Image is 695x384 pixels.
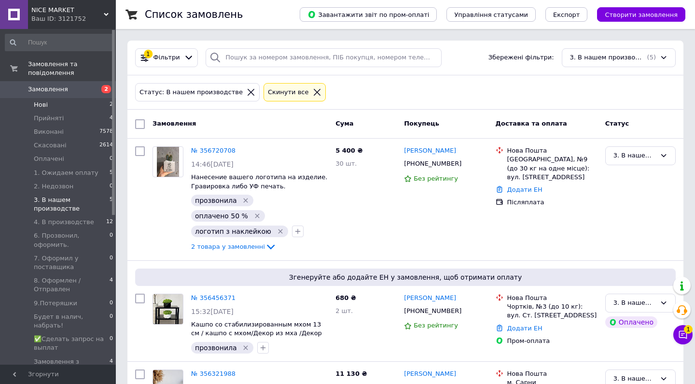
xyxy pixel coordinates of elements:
[335,370,367,377] span: 11 130 ₴
[242,344,250,352] svg: Видалити мітку
[507,337,598,345] div: Пром-оплата
[684,325,693,334] span: 1
[507,370,598,378] div: Нова Пошта
[488,53,554,62] span: Збережені фільтри:
[191,321,322,346] a: Кашпо со стабилизированным мхом 13 см / кашпо с мхом/Декор из мха /Декор для дома и офиса.Живой м...
[34,182,73,191] span: 2. Недозвон
[454,11,528,18] span: Управління статусами
[34,313,110,330] span: Будет в налич, набрать!
[110,182,113,191] span: 0
[34,196,110,213] span: 3. В нашем производстве
[28,60,116,77] span: Замовлення та повідомлення
[144,50,153,58] div: 1
[545,7,588,22] button: Експорт
[31,14,116,23] div: Ваш ID: 3121752
[253,212,261,220] svg: Видалити мітку
[507,186,542,193] a: Додати ЕН
[195,197,237,204] span: прозвонила
[613,374,656,384] div: 3. В нашем производстве
[34,114,64,123] span: Прийняті
[110,169,113,177] span: 5
[34,141,67,150] span: Скасовані
[507,325,542,332] a: Додати ЕН
[34,335,110,352] span: ✅Сделать запрос на выплат
[34,276,110,294] span: 8. Оформлен / Отправлен
[673,325,693,344] button: Чат з покупцем1
[613,151,656,161] div: 3. В нашем производстве
[110,276,113,294] span: 4
[266,87,311,98] div: Cкинути все
[28,85,68,94] span: Замовлення
[335,294,356,301] span: 680 ₴
[404,307,461,314] span: [PHONE_NUMBER]
[153,294,183,325] a: Фото товару
[110,299,113,308] span: 0
[414,322,458,329] span: Без рейтингу
[507,294,598,302] div: Нова Пошта
[139,272,672,282] span: Згенеруйте або додайте ЕН у замовлення, щоб отримати оплату
[153,53,180,62] span: Фільтри
[507,146,598,155] div: Нова Пошта
[507,302,598,320] div: Чортків, №3 (до 10 кг): вул. Ст. [STREET_ADDRESS]
[605,316,657,328] div: Оплачено
[496,120,567,127] span: Доставка та оплата
[277,228,284,235] svg: Видалити мітку
[605,11,678,18] span: Створити замовлення
[191,308,234,315] span: 15:32[DATE]
[110,335,113,352] span: 0
[34,299,77,308] span: 9.Потеряшки
[195,228,271,235] span: логотип з наклейкою
[647,54,656,61] span: (5)
[99,141,113,150] span: 2614
[110,357,113,375] span: 4
[570,53,645,62] span: 3. В нашем производстве
[106,218,113,227] span: 12
[110,313,113,330] span: 0
[404,294,456,303] a: [PERSON_NAME]
[5,34,114,51] input: Пошук
[34,100,48,109] span: Нові
[507,198,598,207] div: Післяплата
[138,87,245,98] div: Статус: В нашем производстве
[99,128,113,136] span: 7578
[404,120,439,127] span: Покупець
[153,120,196,127] span: Замовлення
[404,370,456,379] a: [PERSON_NAME]
[446,7,536,22] button: Управління статусами
[31,6,104,14] span: NICE MARKET
[597,7,685,22] button: Створити замовлення
[34,218,94,227] span: 4. В производстве
[153,146,183,177] a: Фото товару
[34,357,110,375] span: Замовлення з [PERSON_NAME]
[191,294,236,301] a: № 356456371
[191,370,236,377] a: № 356321988
[195,344,237,352] span: прозвонила
[110,100,113,109] span: 2
[110,114,113,123] span: 4
[507,155,598,182] div: [GEOGRAPHIC_DATA], №9 (до 30 кг на одне місце): вул. [STREET_ADDRESS]
[34,169,98,177] span: 1. Ожидаем оплату
[153,294,183,324] img: Фото товару
[300,7,437,22] button: Завантажити звіт по пром-оплаті
[613,298,656,308] div: 3. В нашем производстве
[191,173,327,190] a: Нанесение вашего логотипа на изделие. Гравировка либо УФ печать.
[404,146,456,156] a: [PERSON_NAME]
[34,155,64,163] span: Оплачені
[404,160,461,167] span: [PHONE_NUMBER]
[191,147,236,154] a: № 356720708
[110,155,113,163] span: 0
[335,120,353,127] span: Cума
[335,307,353,314] span: 2 шт.
[242,197,250,204] svg: Видалити мітку
[110,231,113,249] span: 0
[605,120,629,127] span: Статус
[195,212,248,220] span: оплачено 50 %
[34,231,110,249] span: 6. Прозвонил, оформить.
[206,48,442,67] input: Пошук за номером замовлення, ПІБ покупця, номером телефону, Email, номером накладної
[191,243,277,250] a: 2 товара у замовленні
[191,243,265,250] span: 2 товара у замовленні
[335,147,362,154] span: 5 400 ₴
[145,9,243,20] h1: Список замовлень
[553,11,580,18] span: Експорт
[335,160,357,167] span: 30 шт.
